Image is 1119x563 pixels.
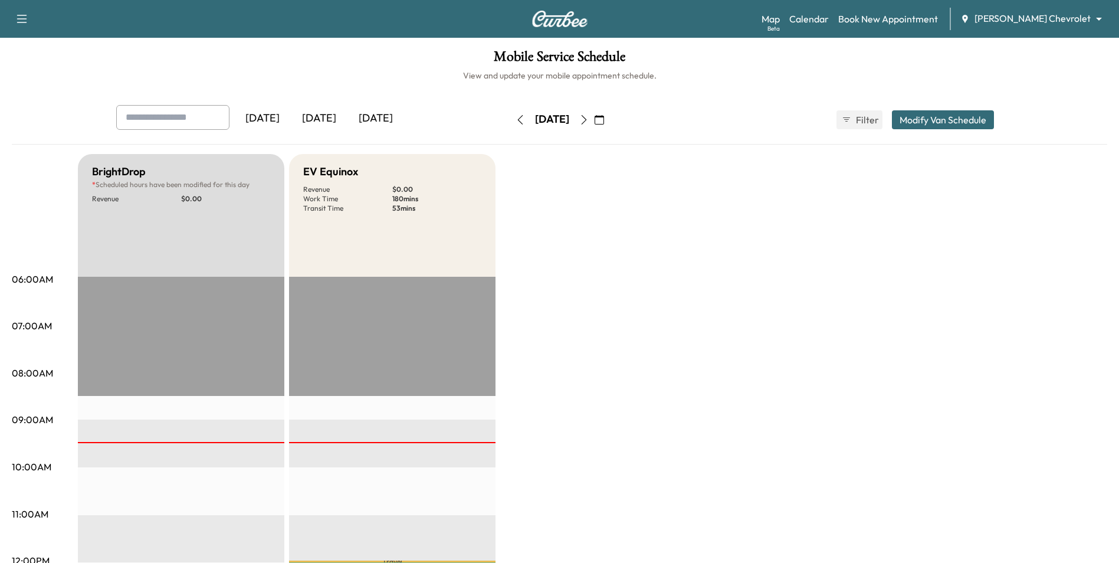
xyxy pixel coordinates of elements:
p: 09:00AM [12,413,53,427]
p: Revenue [92,194,181,204]
p: 08:00AM [12,366,53,380]
p: $ 0.00 [392,185,481,194]
p: 180 mins [392,194,481,204]
p: Work Time [303,194,392,204]
p: Revenue [303,185,392,194]
a: MapBeta [762,12,780,26]
h1: Mobile Service Schedule [12,50,1107,70]
p: Travel [289,561,495,562]
p: 06:00AM [12,272,53,286]
h5: BrightDrop [92,163,146,180]
p: 10:00AM [12,460,51,474]
button: Filter [836,110,882,129]
p: 53 mins [392,204,481,213]
img: Curbee Logo [531,11,588,27]
h5: EV Equinox [303,163,358,180]
span: [PERSON_NAME] Chevrolet [974,12,1091,25]
a: Book New Appointment [838,12,938,26]
p: 07:00AM [12,319,52,333]
p: 11:00AM [12,507,48,521]
p: Transit Time [303,204,392,213]
div: [DATE] [535,112,569,127]
a: Calendar [789,12,829,26]
div: [DATE] [234,105,291,132]
p: Scheduled hours have been modified for this day [92,180,270,189]
div: [DATE] [291,105,347,132]
span: Filter [856,113,877,127]
p: $ 0.00 [181,194,270,204]
h6: View and update your mobile appointment schedule. [12,70,1107,81]
div: Beta [767,24,780,33]
button: Modify Van Schedule [892,110,994,129]
div: [DATE] [347,105,404,132]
